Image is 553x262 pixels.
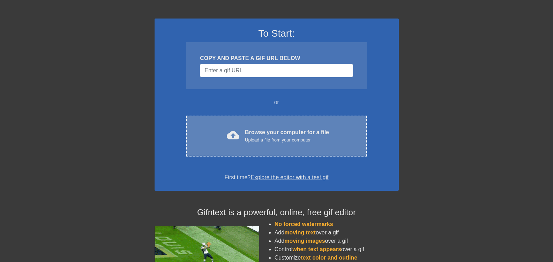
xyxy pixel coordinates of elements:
[164,173,390,182] div: First time?
[275,237,399,245] li: Add over a gif
[301,255,357,261] span: text color and outline
[251,174,328,180] a: Explore the editor with a test gif
[164,28,390,39] h3: To Start:
[245,128,329,144] div: Browse your computer for a file
[275,254,399,262] li: Customize
[155,208,399,218] h4: Gifntext is a powerful, online, free gif editor
[292,246,341,252] span: when text appears
[284,238,325,244] span: moving images
[275,221,333,227] span: No forced watermarks
[275,228,399,237] li: Add over a gif
[173,98,381,107] div: or
[284,230,316,235] span: moving text
[200,54,353,63] div: COPY AND PASTE A GIF URL BELOW
[200,64,353,77] input: Username
[227,129,239,141] span: cloud_upload
[275,245,399,254] li: Control over a gif
[245,137,329,144] div: Upload a file from your computer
